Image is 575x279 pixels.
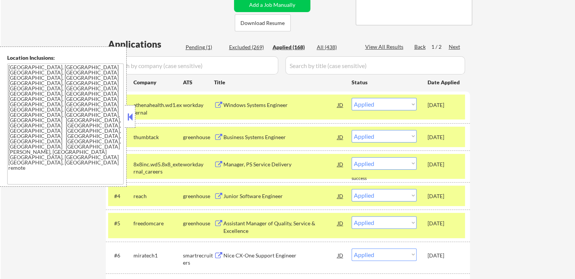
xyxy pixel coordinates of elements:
[337,130,344,144] div: JD
[273,43,310,51] div: Applied (168)
[133,192,183,200] div: reach
[414,43,426,51] div: Back
[223,220,338,234] div: Assistant Manager of Quality, Service & Excellence
[183,220,214,227] div: greenhouse
[183,192,214,200] div: greenhouse
[337,98,344,112] div: JD
[223,133,338,141] div: Business Systems Engineer
[108,56,278,74] input: Search by company (case sensitive)
[214,79,344,86] div: Title
[428,133,461,141] div: [DATE]
[183,133,214,141] div: greenhouse
[114,220,127,227] div: #5
[337,216,344,230] div: JD
[428,101,461,109] div: [DATE]
[428,220,461,227] div: [DATE]
[223,161,338,168] div: Manager, PS Service Delivery
[133,220,183,227] div: freedomcare
[337,189,344,203] div: JD
[133,161,183,175] div: 8x8inc.wd5.8x8_external_careers
[285,56,465,74] input: Search by title (case sensitive)
[108,40,183,49] div: Applications
[133,79,183,86] div: Company
[223,101,338,109] div: Windows Systems Engineer
[365,43,406,51] div: View All Results
[428,79,461,86] div: Date Applied
[235,14,291,31] button: Download Resume
[133,101,183,116] div: athenahealth.wd1.external
[114,192,127,200] div: #4
[449,43,461,51] div: Next
[229,43,267,51] div: Excluded (269)
[7,54,124,62] div: Location Inclusions:
[183,79,214,86] div: ATS
[352,75,417,89] div: Status
[223,252,338,259] div: Nice CX-One Support Engineer
[431,43,449,51] div: 1 / 2
[428,252,461,259] div: [DATE]
[183,161,214,168] div: workday
[133,252,183,259] div: miratech1
[337,157,344,171] div: JD
[114,252,127,259] div: #6
[337,248,344,262] div: JD
[133,133,183,141] div: thumbtack
[183,101,214,109] div: workday
[352,175,382,182] div: success
[223,192,338,200] div: Junior Software Engineer
[186,43,223,51] div: Pending (1)
[317,43,355,51] div: All (438)
[428,192,461,200] div: [DATE]
[428,161,461,168] div: [DATE]
[183,252,214,267] div: smartrecruiters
